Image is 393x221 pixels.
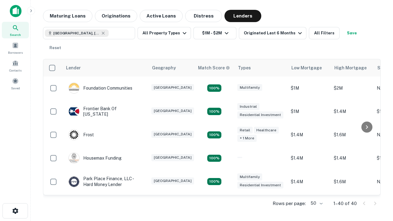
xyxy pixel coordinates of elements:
a: Contacts [2,57,29,74]
td: $1.6M [331,123,374,146]
div: Low Mortgage [291,64,322,72]
div: Geography [152,64,176,72]
button: All Property Types [138,27,191,39]
th: Types [234,59,288,76]
img: capitalize-icon.png [10,5,21,17]
div: [GEOGRAPHIC_DATA] [151,84,194,91]
button: Save your search to get updates of matches that match your search criteria. [342,27,362,39]
a: Search [2,22,29,38]
div: Healthcare [254,127,279,134]
button: Active Loans [140,10,183,22]
img: picture [69,106,79,117]
div: Types [238,64,251,72]
div: Matching Properties: 4, hasApolloMatch: undefined [207,155,221,162]
button: All Filters [309,27,340,39]
button: Lenders [224,10,261,22]
td: $1.6M [331,170,374,193]
span: Contacts [9,68,21,73]
span: Borrowers [8,50,23,55]
div: Multifamily [237,84,262,91]
div: Industrial [237,103,259,110]
div: Capitalize uses an advanced AI algorithm to match your search with the best lender. The match sco... [198,64,230,71]
div: [GEOGRAPHIC_DATA] [151,177,194,184]
p: Rows per page: [273,200,306,207]
img: picture [69,153,79,163]
button: Originations [95,10,137,22]
span: Saved [11,86,20,91]
div: Residential Investment [237,182,283,189]
img: picture [69,130,79,140]
div: Multifamily [237,173,262,180]
button: Reset [45,42,65,54]
div: [GEOGRAPHIC_DATA] [151,107,194,114]
span: [GEOGRAPHIC_DATA], [GEOGRAPHIC_DATA], [GEOGRAPHIC_DATA] [53,30,99,36]
div: Lender [66,64,81,72]
div: 50 [308,199,324,208]
iframe: Chat Widget [362,172,393,201]
div: Matching Properties: 4, hasApolloMatch: undefined [207,108,221,115]
h6: Match Score [198,64,229,71]
a: Saved [2,75,29,92]
div: Originated Last 6 Months [244,29,304,37]
th: Low Mortgage [288,59,331,76]
p: 1–40 of 40 [333,200,357,207]
th: Lender [62,59,148,76]
button: Distress [185,10,222,22]
button: Maturing Loans [43,10,92,22]
div: Housemax Funding [68,153,122,164]
td: $2M [331,76,374,100]
div: Matching Properties: 4, hasApolloMatch: undefined [207,131,221,139]
img: picture [69,83,79,93]
div: Frost [68,129,94,140]
div: + 1 more [237,135,257,142]
th: Geography [148,59,194,76]
td: $1.4M [288,123,331,146]
td: $1.4M [331,100,374,123]
td: $1M [288,100,331,123]
div: Foundation Communities [68,83,132,94]
td: $1M [288,76,331,100]
td: $1.4M [331,146,374,170]
div: Residential Investment [237,111,283,118]
button: Originated Last 6 Months [239,27,306,39]
td: $1.4M [288,146,331,170]
div: Park Place Finance, LLC - Hard Money Lender [68,176,142,187]
div: High Mortgage [334,64,367,72]
div: Matching Properties: 4, hasApolloMatch: undefined [207,178,221,185]
span: Search [10,32,21,37]
div: [GEOGRAPHIC_DATA] [151,154,194,161]
div: [GEOGRAPHIC_DATA] [151,131,194,138]
div: Retail [237,127,253,134]
div: Frontier Bank Of [US_STATE] [68,106,142,117]
img: picture [69,176,79,187]
th: High Mortgage [331,59,374,76]
a: Borrowers [2,40,29,56]
div: Matching Properties: 4, hasApolloMatch: undefined [207,84,221,92]
td: $1.4M [288,170,331,193]
button: $1M - $2M [193,27,236,39]
th: Capitalize uses an advanced AI algorithm to match your search with the best lender. The match sco... [194,59,234,76]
